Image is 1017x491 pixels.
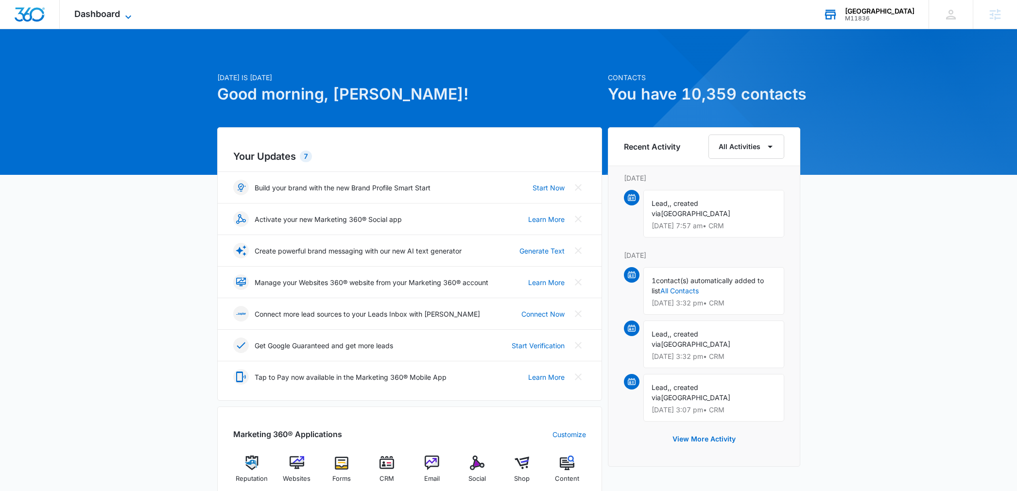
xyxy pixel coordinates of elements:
[255,372,447,382] p: Tap to Pay now available in the Marketing 360® Mobile App
[217,83,602,106] h1: Good morning, [PERSON_NAME]!
[652,300,776,306] p: [DATE] 3:32 pm • CRM
[533,183,565,193] a: Start Now
[255,183,431,193] p: Build your brand with the new Brand Profile Smart Start
[652,353,776,360] p: [DATE] 3:32 pm • CRM
[528,214,565,224] a: Learn More
[217,72,602,83] p: [DATE] is [DATE]
[549,456,586,491] a: Content
[624,141,680,152] h6: Recent Activity
[555,474,579,484] span: Content
[652,406,776,413] p: [DATE] 3:07 pm • CRM
[255,340,393,351] p: Get Google Guaranteed and get more leads
[528,277,565,288] a: Learn More
[652,276,764,295] span: contact(s) automatically added to list
[458,456,496,491] a: Social
[661,340,730,348] span: [GEOGRAPHIC_DATA]
[624,250,784,260] p: [DATE]
[468,474,486,484] span: Social
[514,474,530,484] span: Shop
[845,7,914,15] div: account name
[255,309,480,319] p: Connect more lead sources to your Leads Inbox with [PERSON_NAME]
[300,151,312,162] div: 7
[570,274,586,290] button: Close
[652,330,698,348] span: , created via
[663,427,745,451] button: View More Activity
[414,456,451,491] a: Email
[845,15,914,22] div: account id
[570,180,586,195] button: Close
[661,209,730,218] span: [GEOGRAPHIC_DATA]
[255,246,462,256] p: Create powerful brand messaging with our new AI text generator
[278,456,315,491] a: Websites
[283,474,310,484] span: Websites
[379,474,394,484] span: CRM
[652,276,656,285] span: 1
[233,428,342,440] h2: Marketing 360® Applications
[503,456,541,491] a: Shop
[570,243,586,258] button: Close
[608,83,800,106] h1: You have 10,359 contacts
[608,72,800,83] p: Contacts
[570,369,586,385] button: Close
[332,474,351,484] span: Forms
[652,383,670,391] span: Lead,
[661,393,730,402] span: [GEOGRAPHIC_DATA]
[660,287,699,295] a: All Contacts
[570,306,586,322] button: Close
[652,330,670,338] span: Lead,
[528,372,565,382] a: Learn More
[236,474,268,484] span: Reputation
[552,429,586,440] a: Customize
[624,173,784,183] p: [DATE]
[424,474,440,484] span: Email
[652,199,670,207] span: Lead,
[652,383,698,402] span: , created via
[74,9,120,19] span: Dashboard
[519,246,565,256] a: Generate Text
[368,456,406,491] a: CRM
[255,277,488,288] p: Manage your Websites 360® website from your Marketing 360® account
[521,309,565,319] a: Connect Now
[652,199,698,218] span: , created via
[233,456,271,491] a: Reputation
[233,149,586,164] h2: Your Updates
[255,214,402,224] p: Activate your new Marketing 360® Social app
[570,338,586,353] button: Close
[570,211,586,227] button: Close
[323,456,361,491] a: Forms
[512,340,565,351] a: Start Verification
[652,222,776,229] p: [DATE] 7:57 am • CRM
[708,135,784,159] button: All Activities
